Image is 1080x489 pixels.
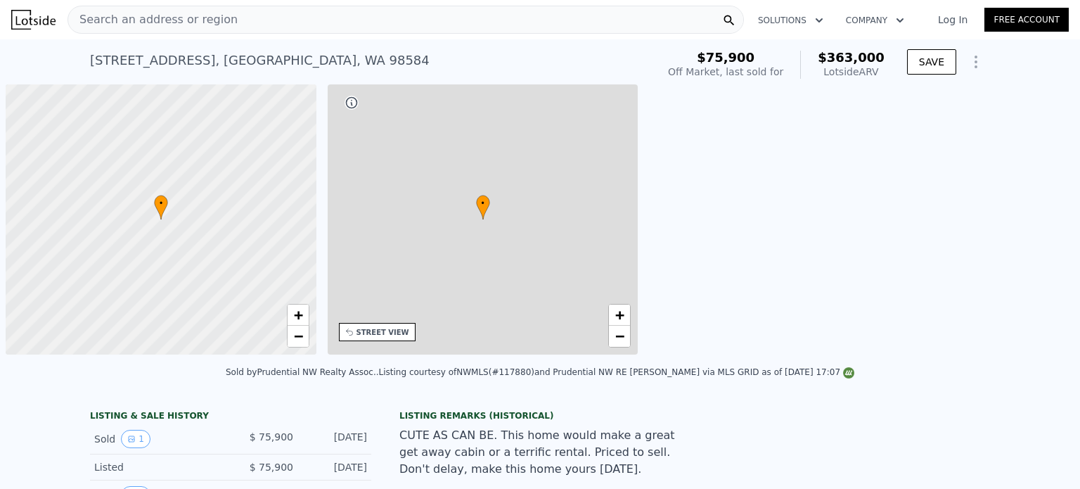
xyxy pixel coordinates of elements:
[399,410,681,421] div: Listing Remarks (Historical)
[609,305,630,326] a: Zoom in
[818,65,885,79] div: Lotside ARV
[843,367,854,379] img: NWMLS Logo
[356,327,409,338] div: STREET VIEW
[818,50,885,65] span: $363,000
[11,10,56,30] img: Lotside
[399,427,681,478] div: CUTE AS CAN BE. This home would make a great get away cabin or a terrific rental. Priced to sell....
[121,430,150,448] button: View historical data
[293,306,302,324] span: +
[379,367,854,377] div: Listing courtesy of NWMLS (#117880) and Prudential NW RE [PERSON_NAME] via MLS GRID as of [DATE] ...
[747,8,835,33] button: Solutions
[668,65,783,79] div: Off Market, last sold for
[154,197,168,210] span: •
[697,50,754,65] span: $75,900
[288,305,309,326] a: Zoom in
[304,430,367,448] div: [DATE]
[154,195,168,220] div: •
[921,13,984,27] a: Log In
[476,197,490,210] span: •
[94,430,219,448] div: Sold
[907,49,956,75] button: SAVE
[293,327,302,345] span: −
[288,326,309,347] a: Zoom out
[476,195,490,220] div: •
[250,431,293,443] span: $ 75,900
[94,460,219,474] div: Listed
[68,11,238,28] span: Search an address or region
[962,48,990,76] button: Show Options
[984,8,1069,32] a: Free Account
[615,327,624,345] span: −
[304,460,367,474] div: [DATE]
[226,367,379,377] div: Sold by Prudential NW Realty Assoc. .
[835,8,915,33] button: Company
[90,51,430,70] div: [STREET_ADDRESS] , [GEOGRAPHIC_DATA] , WA 98584
[609,326,630,347] a: Zoom out
[90,410,371,424] div: LISTING & SALE HISTORY
[615,306,624,324] span: +
[250,462,293,473] span: $ 75,900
